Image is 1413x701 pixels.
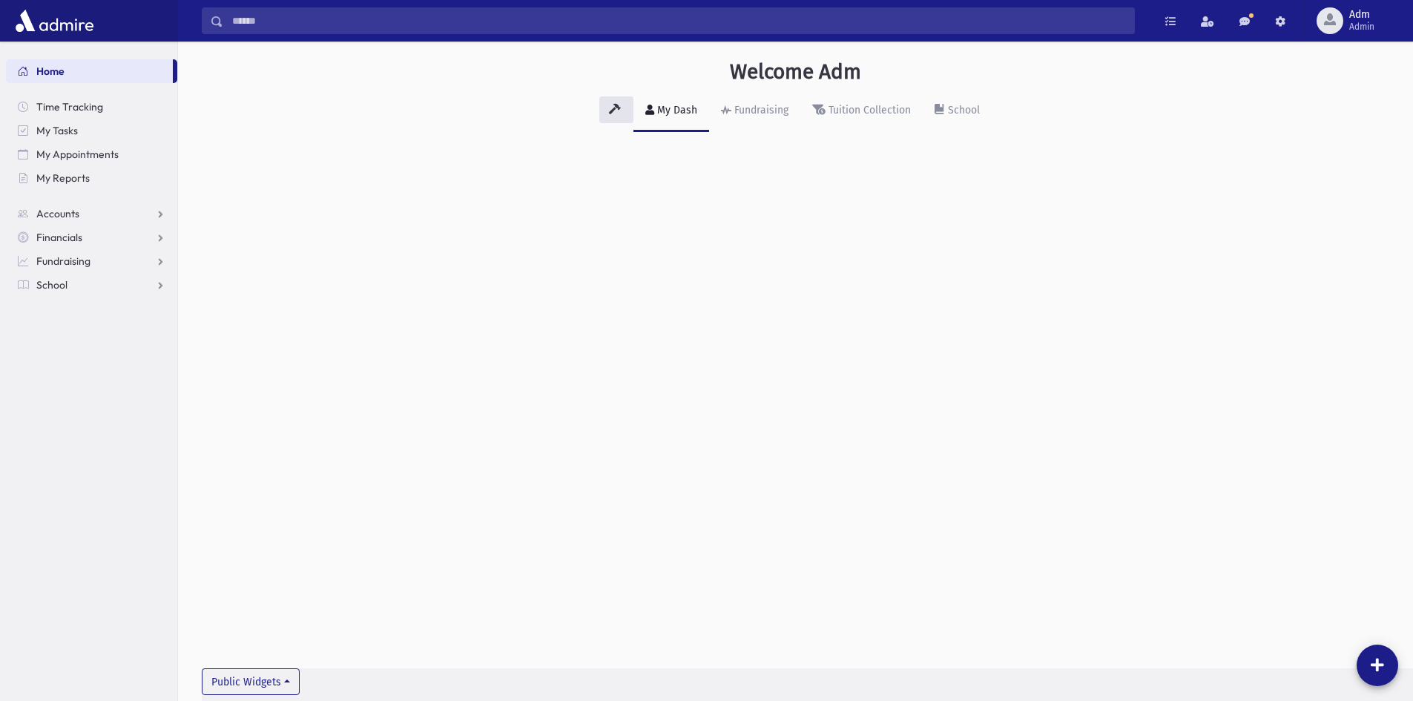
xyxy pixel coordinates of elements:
[6,95,177,119] a: Time Tracking
[223,7,1134,34] input: Search
[6,226,177,249] a: Financials
[36,100,103,113] span: Time Tracking
[923,90,992,132] a: School
[36,65,65,78] span: Home
[36,207,79,220] span: Accounts
[36,124,78,137] span: My Tasks
[1349,9,1374,21] span: Adm
[826,104,911,116] div: Tuition Collection
[633,90,709,132] a: My Dash
[6,202,177,226] a: Accounts
[6,119,177,142] a: My Tasks
[36,148,119,161] span: My Appointments
[36,171,90,185] span: My Reports
[36,231,82,244] span: Financials
[6,273,177,297] a: School
[1349,21,1374,33] span: Admin
[12,6,97,36] img: AdmirePro
[730,59,861,85] h3: Welcome Adm
[6,142,177,166] a: My Appointments
[36,278,67,292] span: School
[709,90,800,132] a: Fundraising
[800,90,923,132] a: Tuition Collection
[6,59,173,83] a: Home
[945,104,980,116] div: School
[6,249,177,273] a: Fundraising
[654,104,697,116] div: My Dash
[202,668,300,695] button: Public Widgets
[731,104,788,116] div: Fundraising
[6,166,177,190] a: My Reports
[36,254,90,268] span: Fundraising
